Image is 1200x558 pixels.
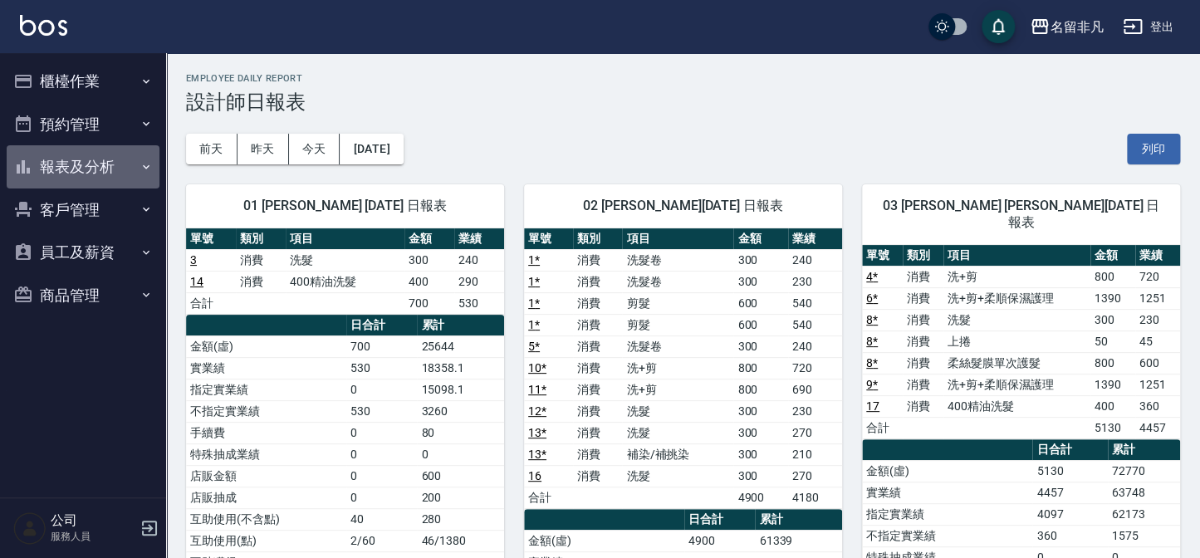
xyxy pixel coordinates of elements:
[186,530,346,551] td: 互助使用(點)
[186,443,346,465] td: 特殊抽成業績
[1090,374,1135,395] td: 1390
[755,530,842,551] td: 61339
[903,266,943,287] td: 消費
[622,422,733,443] td: 洗髮
[417,487,504,508] td: 200
[1023,10,1109,44] button: 名留非凡
[573,271,622,292] td: 消費
[186,465,346,487] td: 店販金額
[862,245,903,267] th: 單號
[622,465,733,487] td: 洗髮
[862,525,1032,546] td: 不指定實業績
[1108,439,1180,461] th: 累計
[238,134,289,164] button: 昨天
[1090,330,1135,352] td: 50
[733,335,787,357] td: 300
[454,228,504,250] th: 業績
[943,395,1090,417] td: 400精油洗髮
[186,379,346,400] td: 指定實業績
[943,266,1090,287] td: 洗+剪
[51,512,135,529] h5: 公司
[788,422,842,443] td: 270
[733,400,787,422] td: 300
[346,335,417,357] td: 700
[404,271,454,292] td: 400
[454,292,504,314] td: 530
[1108,482,1180,503] td: 63748
[1135,245,1180,267] th: 業績
[788,314,842,335] td: 540
[573,379,622,400] td: 消費
[573,335,622,357] td: 消費
[573,443,622,465] td: 消費
[1135,395,1180,417] td: 360
[454,271,504,292] td: 290
[13,512,47,545] img: Person
[733,271,787,292] td: 300
[943,352,1090,374] td: 柔絲髮膜單次護髮
[51,529,135,544] p: 服務人員
[1032,503,1108,525] td: 4097
[622,400,733,422] td: 洗髮
[733,228,787,250] th: 金額
[346,357,417,379] td: 530
[186,73,1180,84] h2: Employee Daily Report
[622,379,733,400] td: 洗+剪
[862,482,1032,503] td: 實業績
[7,103,159,146] button: 預約管理
[524,228,573,250] th: 單號
[417,379,504,400] td: 15098.1
[1108,460,1180,482] td: 72770
[346,315,417,336] th: 日合計
[733,443,787,465] td: 300
[236,249,286,271] td: 消費
[1135,287,1180,309] td: 1251
[417,357,504,379] td: 18358.1
[340,134,403,164] button: [DATE]
[622,228,733,250] th: 項目
[733,249,787,271] td: 300
[454,249,504,271] td: 240
[1090,266,1135,287] td: 800
[733,465,787,487] td: 300
[346,400,417,422] td: 530
[186,508,346,530] td: 互助使用(不含點)
[622,292,733,314] td: 剪髮
[903,352,943,374] td: 消費
[788,400,842,422] td: 230
[622,271,733,292] td: 洗髮卷
[346,508,417,530] td: 40
[903,287,943,309] td: 消費
[862,245,1180,439] table: a dense table
[943,330,1090,352] td: 上捲
[186,487,346,508] td: 店販抽成
[404,292,454,314] td: 700
[417,400,504,422] td: 3260
[20,15,67,36] img: Logo
[1135,309,1180,330] td: 230
[417,508,504,530] td: 280
[1090,287,1135,309] td: 1390
[186,335,346,357] td: 金額(虛)
[573,228,622,250] th: 類別
[417,465,504,487] td: 600
[982,10,1015,43] button: save
[190,253,197,267] a: 3
[788,357,842,379] td: 720
[943,309,1090,330] td: 洗髮
[346,422,417,443] td: 0
[286,271,404,292] td: 400精油洗髮
[346,379,417,400] td: 0
[286,228,404,250] th: 項目
[1090,417,1135,438] td: 5130
[943,245,1090,267] th: 項目
[788,443,842,465] td: 210
[788,292,842,314] td: 540
[684,509,755,531] th: 日合計
[1108,525,1180,546] td: 1575
[524,228,842,509] table: a dense table
[417,335,504,357] td: 25644
[190,275,203,288] a: 14
[622,443,733,465] td: 補染/補挑染
[573,400,622,422] td: 消費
